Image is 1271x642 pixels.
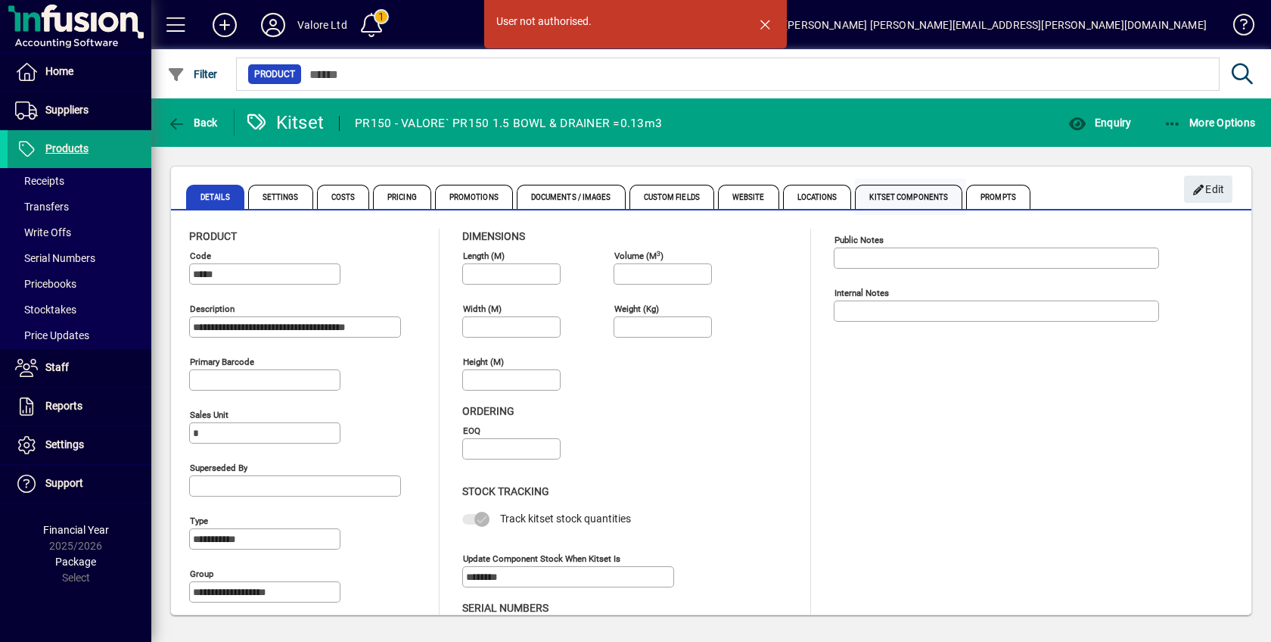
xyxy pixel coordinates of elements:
div: Valore Ltd [297,13,347,37]
span: Track kitset stock quantities [500,513,631,525]
button: More Options [1160,109,1260,136]
span: Pricing [373,185,431,209]
mat-label: Superseded by [190,463,247,473]
span: Support [45,477,83,489]
span: Transfers [15,201,69,213]
a: Write Offs [8,220,151,245]
span: Product [189,230,237,242]
mat-label: Primary barcode [190,357,254,367]
span: Enquiry [1068,117,1131,129]
sup: 3 [657,249,660,257]
span: Product [254,67,295,82]
span: Pricebooks [15,278,76,290]
span: Financial Year [43,524,109,536]
a: Support [8,465,151,503]
span: Home [45,65,73,77]
span: Costs [317,185,370,209]
mat-label: Description [190,304,235,314]
span: Staff [45,361,69,373]
a: Serial Numbers [8,245,151,271]
a: Suppliers [8,92,151,129]
span: Package [55,556,96,568]
mat-label: EOQ [463,425,480,436]
span: Serial Numbers [462,602,548,614]
span: Locations [783,185,852,209]
a: Settings [8,426,151,464]
div: [PERSON_NAME] [PERSON_NAME][EMAIL_ADDRESS][PERSON_NAME][DOMAIN_NAME] [785,13,1207,37]
span: More Options [1164,117,1256,129]
span: Serial Numbers [15,252,95,264]
mat-label: Length (m) [463,251,505,261]
span: Website [718,185,779,209]
span: Stocktakes [15,304,76,316]
button: Profile [249,11,297,39]
mat-label: Update component stock when kitset is [463,553,620,563]
a: Home [8,53,151,91]
span: Filter [167,68,218,80]
span: Stock Tracking [462,485,549,497]
a: Transfers [8,194,151,220]
mat-label: Volume (m ) [614,251,663,261]
app-page-header-button: Back [151,109,235,136]
mat-label: Weight (Kg) [614,304,659,314]
span: Write Offs [15,226,71,238]
span: Settings [45,438,84,450]
button: Edit [1184,176,1232,203]
span: Price Updates [15,329,89,341]
button: Filter [163,61,222,88]
span: Promotions [435,185,513,209]
button: Back [163,109,222,136]
a: Receipts [8,168,151,194]
button: Add [200,11,249,39]
span: Receipts [15,175,64,187]
mat-label: Sales unit [190,410,228,420]
mat-label: Width (m) [463,304,502,314]
div: PR150 - VALORE` PR150 1.5 BOWL & DRAINER =0.13m3 [355,111,662,136]
span: Products [45,142,89,154]
mat-label: Height (m) [463,357,504,367]
span: Custom Fields [629,185,714,209]
span: Prompts [966,185,1030,209]
mat-label: Type [190,516,208,526]
button: Enquiry [1064,109,1135,136]
span: Suppliers [45,104,89,116]
a: Staff [8,349,151,387]
a: Reports [8,388,151,425]
a: Pricebooks [8,271,151,297]
span: Back [167,117,218,129]
mat-label: Public Notes [834,235,884,245]
span: Details [186,185,244,209]
span: Dimensions [462,230,525,242]
a: Knowledge Base [1222,3,1252,52]
span: Edit [1192,177,1225,202]
span: Settings [248,185,313,209]
mat-label: Code [190,251,211,261]
a: Price Updates [8,323,151,348]
span: Reports [45,400,82,412]
mat-label: Internal Notes [834,288,889,298]
span: Kitset Components [855,185,962,209]
mat-label: Group [190,569,213,579]
div: Kitset [246,111,325,135]
a: Stocktakes [8,297,151,323]
span: Documents / Images [517,185,626,209]
span: Ordering [462,405,514,417]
